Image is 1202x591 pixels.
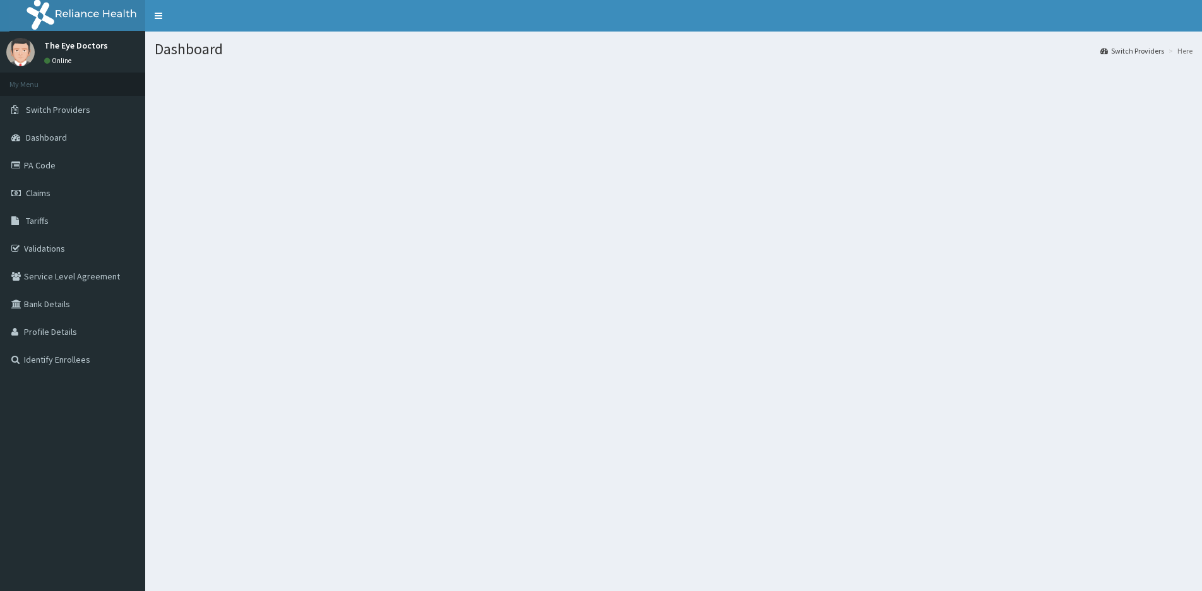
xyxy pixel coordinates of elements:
[44,41,108,50] p: The Eye Doctors
[155,41,1193,57] h1: Dashboard
[26,187,51,199] span: Claims
[1100,45,1164,56] a: Switch Providers
[26,104,90,115] span: Switch Providers
[6,38,35,66] img: User Image
[44,56,74,65] a: Online
[26,132,67,143] span: Dashboard
[1165,45,1193,56] li: Here
[26,215,49,226] span: Tariffs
